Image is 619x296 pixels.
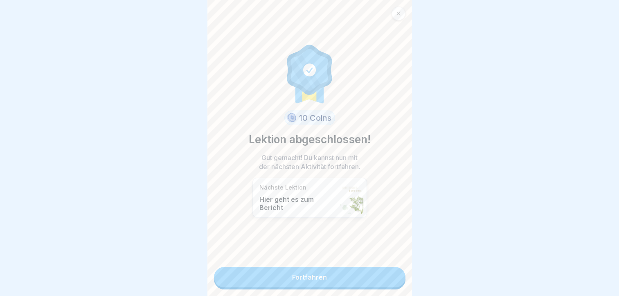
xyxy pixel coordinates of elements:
[286,112,297,124] img: coin.svg
[282,43,337,104] img: completion.svg
[259,184,336,191] p: Nächste Lektion
[284,111,335,125] div: 10 Coins
[257,153,363,171] p: Gut gemacht! Du kannst nun mit der nächsten Aktivität fortfahren.
[259,195,336,212] p: Hier geht es zum Bericht
[249,132,371,147] p: Lektion abgeschlossen!
[214,267,405,287] a: Fortfahren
